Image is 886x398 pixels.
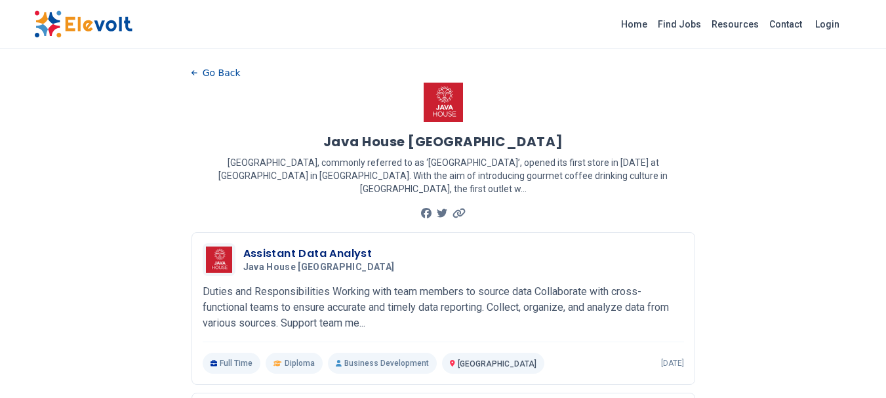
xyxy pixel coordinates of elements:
[285,358,315,368] span: Diploma
[323,132,563,151] h1: Java House [GEOGRAPHIC_DATA]
[34,10,132,38] img: Elevolt
[764,14,807,35] a: Contact
[243,262,395,273] span: Java House [GEOGRAPHIC_DATA]
[243,246,400,262] h3: Assistant Data Analyst
[458,359,536,368] span: [GEOGRAPHIC_DATA]
[653,14,706,35] a: Find Jobs
[203,353,261,374] p: Full Time
[616,14,653,35] a: Home
[203,284,684,331] p: Duties and Responsibilities Working with team members to source data Collaborate with cross-funct...
[424,83,463,122] img: Java House Africa
[206,247,232,273] img: Java House Africa
[328,353,437,374] p: Business Development
[191,63,241,83] button: Go Back
[807,11,847,37] a: Login
[191,156,695,195] p: [GEOGRAPHIC_DATA], commonly referred to as ‘[GEOGRAPHIC_DATA]’, opened its first store in [DATE] ...
[203,243,684,374] a: Java House AfricaAssistant Data AnalystJava House [GEOGRAPHIC_DATA]Duties and Responsibilities Wo...
[661,358,684,368] p: [DATE]
[706,14,764,35] a: Resources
